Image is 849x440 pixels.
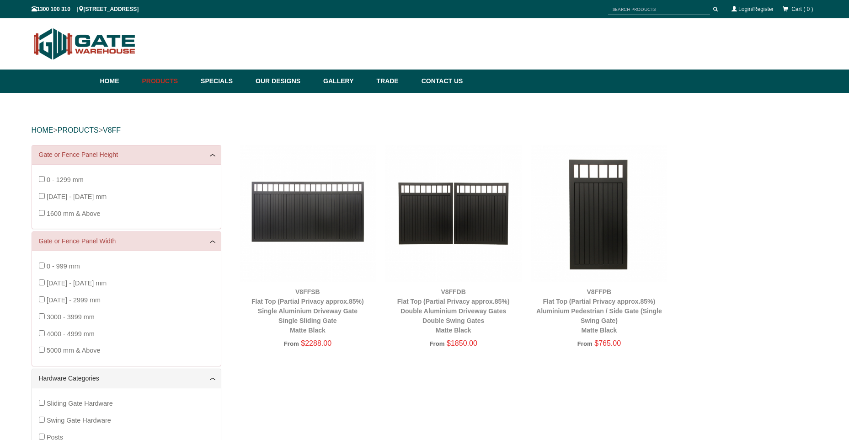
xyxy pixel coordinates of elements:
[47,210,101,217] span: 1600 mm & Above
[47,176,84,183] span: 0 - 1299 mm
[32,116,818,145] div: > >
[47,193,107,200] span: [DATE] - [DATE] mm
[251,70,319,93] a: Our Designs
[577,340,593,347] span: From
[58,126,99,134] a: PRODUCTS
[47,313,95,321] span: 3000 - 3999 mm
[594,339,621,347] span: $765.00
[531,145,667,282] img: V8FFPB - Flat Top (Partial Privacy approx.85%) - Aluminium Pedestrian / Side Gate (Single Swing G...
[39,150,214,160] a: Gate or Fence Panel Height
[429,340,444,347] span: From
[738,6,774,12] a: Login/Register
[47,330,95,338] span: 4000 - 4999 mm
[47,400,113,407] span: Sliding Gate Hardware
[39,236,214,246] a: Gate or Fence Panel Width
[791,6,813,12] span: Cart ( 0 )
[301,339,331,347] span: $2288.00
[47,263,80,270] span: 0 - 999 mm
[319,70,372,93] a: Gallery
[385,145,522,282] img: V8FFDB - Flat Top (Partial Privacy approx.85%) - Double Aluminium Driveway Gates - Double Swing G...
[32,6,139,12] span: 1300 100 310 | [STREET_ADDRESS]
[138,70,197,93] a: Products
[397,288,510,334] a: V8FFDBFlat Top (Partial Privacy approx.85%)Double Aluminium Driveway GatesDouble Swing GatesMatte...
[47,417,111,424] span: Swing Gate Hardware
[103,126,121,134] a: v8ff
[32,126,53,134] a: HOME
[240,145,376,282] img: V8FFSB - Flat Top (Partial Privacy approx.85%) - Single Aluminium Driveway Gate - Single Sliding ...
[47,279,107,287] span: [DATE] - [DATE] mm
[39,374,214,383] a: Hardware Categories
[47,347,101,354] span: 5000 mm & Above
[608,4,710,15] input: SEARCH PRODUCTS
[196,70,251,93] a: Specials
[251,288,364,334] a: V8FFSBFlat Top (Partial Privacy approx.85%)Single Aluminium Driveway GateSingle Sliding GateMatte...
[284,340,299,347] span: From
[47,296,101,304] span: [DATE] - 2999 mm
[100,70,138,93] a: Home
[417,70,463,93] a: Contact Us
[536,288,662,334] a: V8FFPBFlat Top (Partial Privacy approx.85%)Aluminium Pedestrian / Side Gate (Single Swing Gate)Ma...
[32,23,138,65] img: Gate Warehouse
[447,339,477,347] span: $1850.00
[372,70,416,93] a: Trade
